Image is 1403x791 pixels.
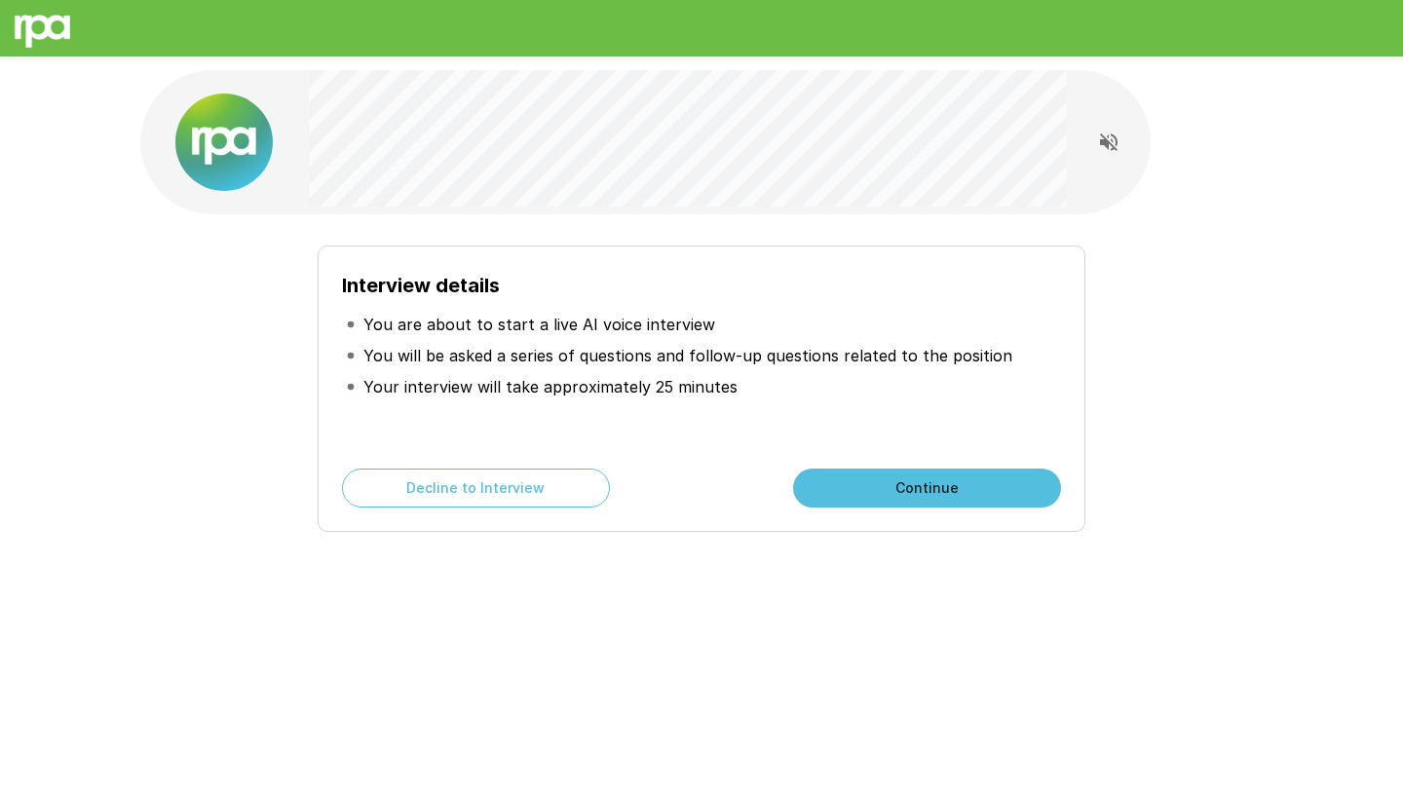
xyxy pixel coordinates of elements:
[342,274,500,297] b: Interview details
[175,94,273,191] img: new%2520logo%2520(1).png
[363,313,715,336] p: You are about to start a live AI voice interview
[363,344,1012,367] p: You will be asked a series of questions and follow-up questions related to the position
[793,469,1061,508] button: Continue
[363,375,738,398] p: Your interview will take approximately 25 minutes
[342,469,610,508] button: Decline to Interview
[1089,123,1128,162] button: Read questions aloud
